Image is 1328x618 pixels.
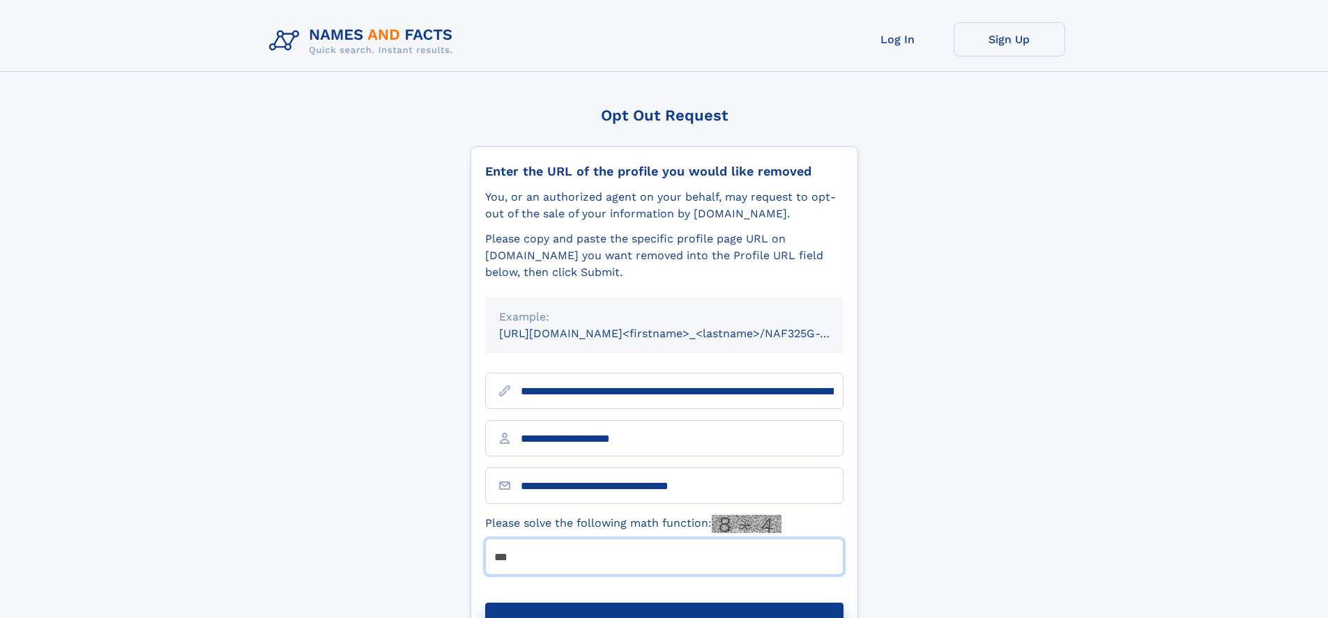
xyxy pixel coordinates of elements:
[485,189,844,222] div: You, or an authorized agent on your behalf, may request to opt-out of the sale of your informatio...
[842,22,954,56] a: Log In
[485,164,844,179] div: Enter the URL of the profile you would like removed
[264,22,464,60] img: Logo Names and Facts
[471,107,858,124] div: Opt Out Request
[485,231,844,281] div: Please copy and paste the specific profile page URL on [DOMAIN_NAME] you want removed into the Pr...
[954,22,1065,56] a: Sign Up
[485,515,781,533] label: Please solve the following math function:
[499,327,870,340] small: [URL][DOMAIN_NAME]<firstname>_<lastname>/NAF325G-xxxxxxxx
[499,309,830,325] div: Example:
